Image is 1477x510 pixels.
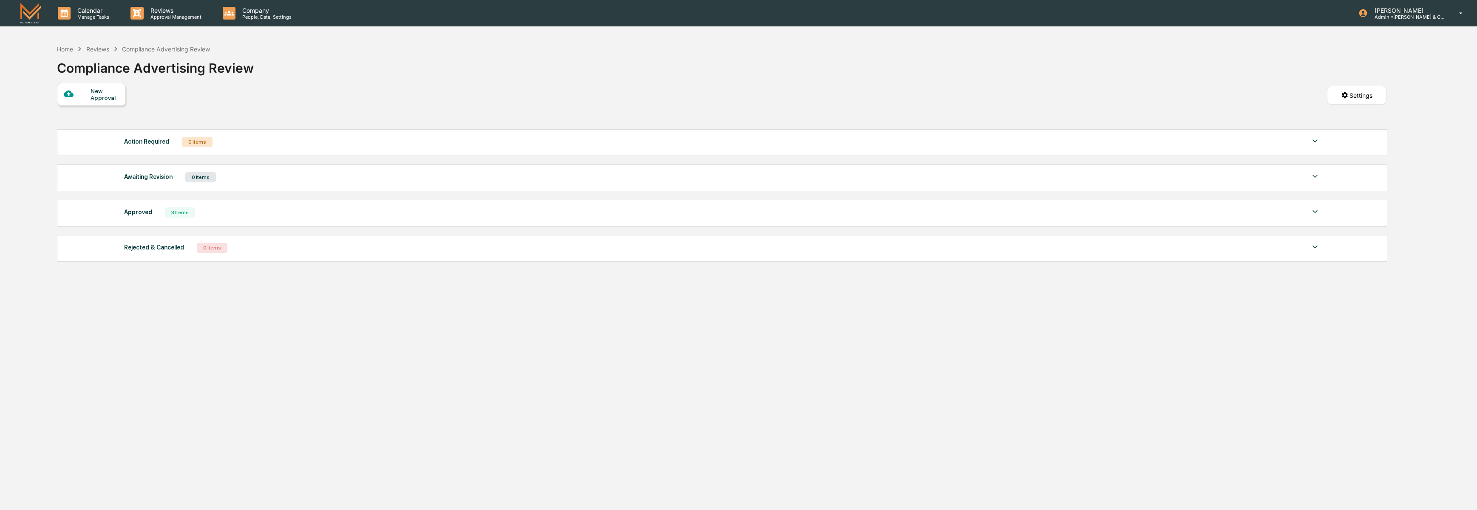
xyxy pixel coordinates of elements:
[86,45,109,53] div: Reviews
[1310,207,1320,217] img: caret
[91,88,119,101] div: New Approval
[144,14,206,20] p: Approval Management
[71,7,113,14] p: Calendar
[71,14,113,20] p: Manage Tasks
[235,7,296,14] p: Company
[197,243,227,253] div: 0 Items
[124,242,184,253] div: Rejected & Cancelled
[182,137,213,147] div: 0 Items
[1310,171,1320,181] img: caret
[124,171,173,182] div: Awaiting Revision
[57,54,254,76] div: Compliance Advertising Review
[235,14,296,20] p: People, Data, Settings
[1310,136,1320,146] img: caret
[1368,14,1447,20] p: Admin • [PERSON_NAME] & Co. - BD
[57,45,73,53] div: Home
[144,7,206,14] p: Reviews
[1450,482,1473,505] iframe: Open customer support
[124,136,169,147] div: Action Required
[1310,242,1320,252] img: caret
[1368,7,1447,14] p: [PERSON_NAME]
[122,45,210,53] div: Compliance Advertising Review
[165,207,195,218] div: 3 Items
[20,3,41,23] img: logo
[1327,86,1386,105] button: Settings
[185,172,216,182] div: 0 Items
[124,207,152,218] div: Approved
